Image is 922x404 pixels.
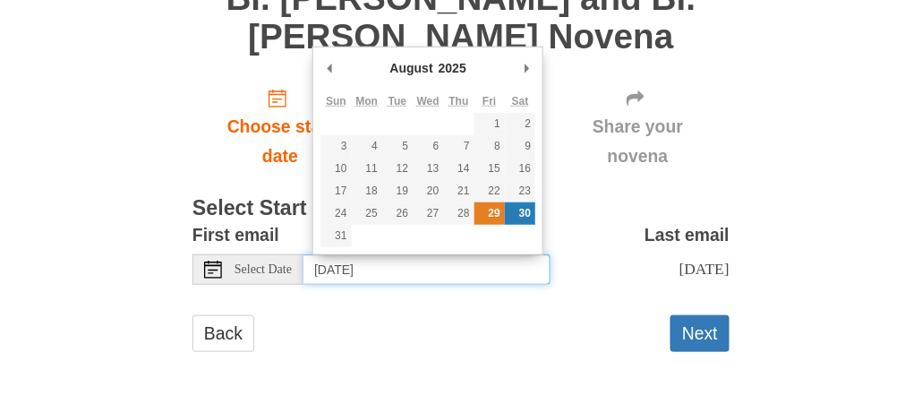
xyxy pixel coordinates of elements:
button: 8 [474,135,505,158]
button: 15 [474,158,505,180]
button: 20 [413,180,443,202]
button: 22 [474,180,505,202]
input: Use the arrow keys to pick a date [303,254,551,285]
label: First email [192,220,279,250]
button: 12 [382,158,413,180]
button: 16 [505,158,535,180]
button: 9 [505,135,535,158]
button: 6 [413,135,443,158]
abbr: Sunday [326,95,346,107]
button: 30 [505,202,535,225]
button: 1 [474,113,505,135]
span: [DATE] [679,260,730,278]
button: 3 [320,135,351,158]
button: 7 [443,135,474,158]
div: August [388,55,436,82]
button: 25 [352,202,382,225]
button: 17 [320,180,351,202]
div: Click "Next" to confirm your start date first. [546,73,730,180]
button: 10 [320,158,351,180]
button: 27 [413,202,443,225]
button: 28 [443,202,474,225]
button: 11 [352,158,382,180]
abbr: Tuesday [388,95,406,107]
abbr: Wednesday [417,95,440,107]
button: Previous Month [320,55,338,82]
span: Select Date [235,263,292,276]
button: 2 [505,113,535,135]
h3: Select Start Date [192,197,730,220]
abbr: Thursday [449,95,469,107]
label: Last email [645,220,730,250]
abbr: Friday [482,95,496,107]
button: 13 [413,158,443,180]
button: 31 [320,225,351,247]
button: 29 [474,202,505,225]
button: 18 [352,180,382,202]
span: Choose start date [210,112,350,171]
button: 19 [382,180,413,202]
abbr: Saturday [512,95,529,107]
a: Choose start date [192,73,368,180]
button: 26 [382,202,413,225]
div: 2025 [436,55,469,82]
button: 5 [382,135,413,158]
button: 14 [443,158,474,180]
button: Next [670,315,730,352]
button: Next Month [517,55,535,82]
abbr: Monday [355,95,378,107]
button: 21 [443,180,474,202]
button: 23 [505,180,535,202]
span: Share your novena [564,112,712,171]
a: Back [192,315,254,352]
button: 24 [320,202,351,225]
button: 4 [352,135,382,158]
